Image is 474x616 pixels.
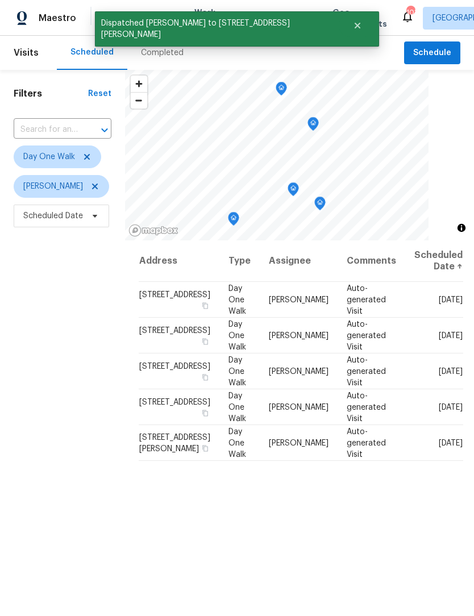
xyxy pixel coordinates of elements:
span: [PERSON_NAME] [269,439,329,447]
span: Visits [14,40,39,65]
span: Schedule [413,46,451,60]
span: [DATE] [439,439,463,447]
span: [PERSON_NAME] [23,181,83,192]
div: Map marker [314,197,326,214]
span: [STREET_ADDRESS] [139,326,210,334]
span: Maestro [39,13,76,24]
span: Scheduled Date [23,210,83,222]
button: Zoom out [131,92,147,109]
span: [PERSON_NAME] [269,403,329,411]
span: [PERSON_NAME] [269,367,329,375]
a: Mapbox homepage [128,224,178,237]
div: Map marker [276,82,287,99]
span: [PERSON_NAME] [269,295,329,303]
div: 103 [406,7,414,18]
span: [DATE] [439,331,463,339]
div: Map marker [288,182,299,200]
span: Auto-generated Visit [347,356,386,386]
button: Copy Address [200,443,210,453]
h1: Filters [14,88,88,99]
span: Auto-generated Visit [347,392,386,422]
span: [DATE] [439,295,463,303]
span: [STREET_ADDRESS][PERSON_NAME] [139,433,210,452]
span: Zoom out [131,93,147,109]
span: [STREET_ADDRESS] [139,290,210,298]
span: Day One Walk [23,151,75,163]
span: Toggle attribution [458,222,465,234]
button: Zoom in [131,76,147,92]
span: Geo Assignments [332,7,387,30]
span: [DATE] [439,367,463,375]
span: Day One Walk [228,392,246,422]
span: Day One Walk [228,427,246,458]
button: Toggle attribution [455,221,468,235]
span: [STREET_ADDRESS] [139,398,210,406]
span: Auto-generated Visit [347,427,386,458]
button: Copy Address [200,407,210,418]
span: [PERSON_NAME] [269,331,329,339]
span: Dispatched [PERSON_NAME] to [STREET_ADDRESS][PERSON_NAME] [95,11,339,47]
button: Close [339,14,376,37]
span: [DATE] [439,403,463,411]
th: Comments [338,240,405,282]
span: Work Orders [194,7,223,30]
div: Reset [88,88,111,99]
div: Completed [141,47,184,59]
button: Schedule [404,41,460,65]
canvas: Map [125,70,429,240]
span: Auto-generated Visit [347,284,386,315]
div: Map marker [307,117,319,135]
th: Scheduled Date ↑ [405,240,463,282]
div: Scheduled [70,47,114,58]
span: [STREET_ADDRESS] [139,362,210,370]
button: Open [97,122,113,138]
span: Auto-generated Visit [347,320,386,351]
input: Search for an address... [14,121,80,139]
th: Address [139,240,219,282]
